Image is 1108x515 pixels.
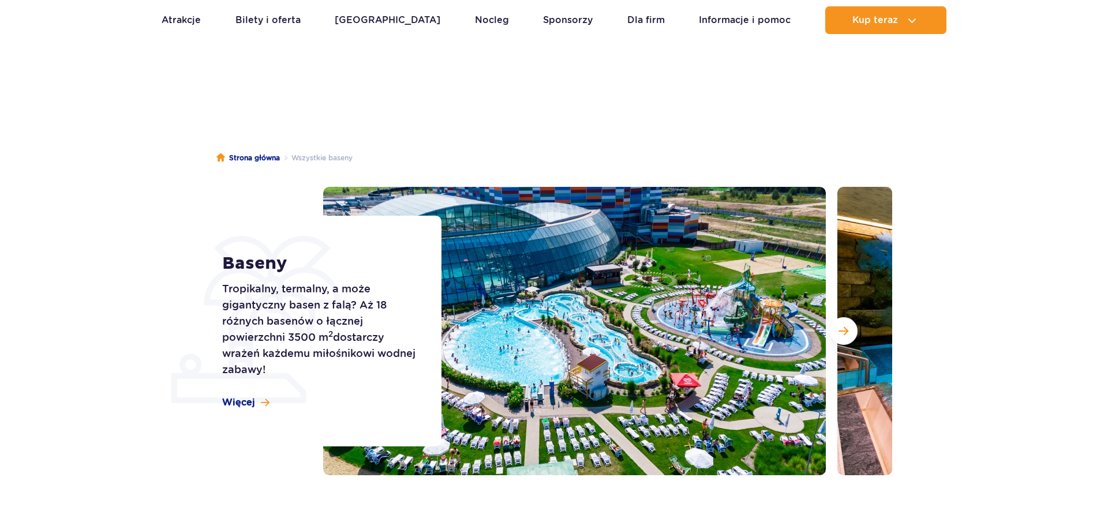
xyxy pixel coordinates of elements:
a: [GEOGRAPHIC_DATA] [335,6,440,34]
a: Sponsorzy [543,6,593,34]
a: Strona główna [216,152,280,164]
a: Więcej [222,396,269,409]
p: Tropikalny, termalny, a może gigantyczny basen z falą? Aż 18 różnych basenów o łącznej powierzchn... [222,281,415,378]
button: Następny slajd [830,317,858,345]
a: Atrakcje [162,6,201,34]
img: Zewnętrzna część Suntago z basenami i zjeżdżalniami, otoczona leżakami i zielenią [323,187,826,475]
button: Kup teraz [825,6,946,34]
a: Dla firm [627,6,665,34]
a: Bilety i oferta [235,6,301,34]
a: Informacje i pomoc [699,6,791,34]
h1: Baseny [222,253,415,274]
span: Więcej [222,396,255,409]
a: Nocleg [475,6,509,34]
span: Kup teraz [852,15,898,25]
sup: 2 [328,329,333,339]
li: Wszystkie baseny [280,152,353,164]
